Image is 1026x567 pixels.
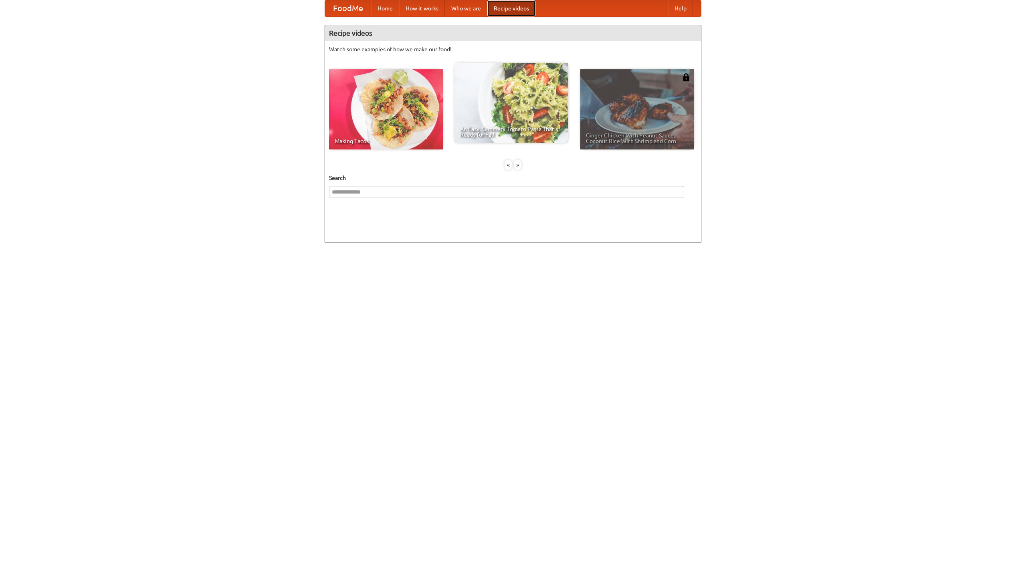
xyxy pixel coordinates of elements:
a: Making Tacos [329,69,443,149]
a: How it works [399,0,445,16]
a: Who we are [445,0,487,16]
span: Making Tacos [335,138,437,144]
a: Home [371,0,399,16]
div: « [505,160,512,170]
div: » [514,160,521,170]
h4: Recipe videos [325,25,701,41]
p: Watch some examples of how we make our food! [329,45,697,53]
a: An Easy, Summery Tomato Pasta That's Ready for Fall [454,63,568,143]
span: An Easy, Summery Tomato Pasta That's Ready for Fall [460,126,563,137]
h5: Search [329,174,697,182]
a: Help [668,0,693,16]
a: Recipe videos [487,0,535,16]
img: 483408.png [682,73,690,81]
a: FoodMe [325,0,371,16]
